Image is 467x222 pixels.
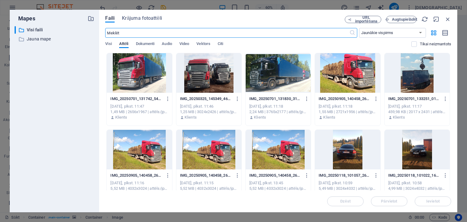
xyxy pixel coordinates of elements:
font: [DATE], plkst. 11:46 [180,104,214,109]
font: Klients [254,115,266,120]
font: Klients [393,115,405,120]
p: IMG_20250905_140458_264-WSBPoNqKU6Au05M-IKdDDw.jpg [180,173,232,178]
font: [DATE], plkst. 11:47 [110,104,144,109]
font: 1,55 MB | 2721x1956 | attēls/jpeg [319,109,377,114]
font: IMG_20250701_131830_315-oe6TK88E7jPN2i30mdlE4g.jpg [249,96,354,101]
div: 5,52 MB | 4032x3024 | attēls/jpeg [180,186,238,191]
font: Klients [185,115,197,120]
font: [DATE], plkst. 10:58 [388,181,422,185]
font: IMG_20250118_101022_165.jpg [388,173,445,178]
font: [DATE], plkst. 10:59 [319,181,352,185]
font: IMG_20250905_140458_264-PK9c2wk5-nnzw7dJIvyG9Q.jpg [319,96,425,101]
font: Krājuma fotoattēli [122,15,162,21]
font: IMG_20250325_145349_4692-Pz563W79GchGSf-5yKlxNQ.jpg [180,96,289,101]
div: Jauna mape [15,35,94,43]
font: [DATE], plkst. 13:45 [249,181,283,185]
font: URL importēšana [355,15,377,23]
font: [DATE], plkst. 11:17 [388,104,422,109]
p: IMG_20250701_133251_011-1Knxak-eB8ezEKR__q8pMQ.jpg [388,96,441,102]
i: Izveidot jaunu mapi [88,15,94,22]
div: 4,99 MB | 3024x4032 | attēls/jpeg [388,186,446,191]
font: 2,24 MB | 3765x2177 | attēls/jpeg [249,109,308,114]
input: Meklēt [105,28,349,38]
div: 5,52 MB | 4032x3024 | attēls/jpeg [110,186,168,191]
font: 1,25 MB | 3024x2426 | attēls/jpeg [180,109,238,114]
font: IMG_20250701_131742_546-219owhIoeSYt_MTNze9bBQ.jpg [110,96,218,101]
i: Minimizēt [433,16,440,23]
font: Jauna mape [27,36,51,41]
font: Audio [162,41,172,46]
p: IMG_20250905_140458_2641-C0sTwCezNKawdjxPJoZr8Q.jpg [110,173,163,178]
font: [DATE], plkst. 11:16 [110,181,144,185]
div: 5,49 MB | 3024x4032 | attēls/jpeg [319,186,376,191]
p: IMG_20250701_131830_315-oe6TK88E7jPN2i30mdlE4g.jpg [249,96,302,102]
font: [DATE], plkst. 11:18 [319,104,352,109]
i: Aizvērt [445,16,451,23]
font: Visi faili [27,27,43,32]
font: Vektors [196,41,210,46]
button: URL importēšana [345,16,381,23]
font: Visi [105,41,112,46]
font: Video [179,41,189,46]
font: 1,49 MB | 2656x1967 | attēls/jpeg [110,109,169,114]
font: 5,52 MB | 4032x3024 | attēls/jpeg [180,186,238,191]
p: IMG_20250905_140458_264-PK9c2wk5-nnzw7dJIvyG9Q.jpg [319,96,371,102]
div: 459,98 KB | 2017 x 2431 | attēls/jpeg [388,109,446,115]
div: 5,52 MB | 4032x3024 | attēls/jpeg [249,186,307,191]
font: [DATE], plkst. 11:15 [180,181,214,185]
p: IMG_20250701_131742_546-219owhIoeSYt_MTNze9bBQ.jpg [110,96,163,102]
button: Augšupielādēt [386,16,417,23]
font: 5,49 MB | 3024x4032 | attēls/jpeg [319,186,377,191]
font: IMG_20250905_140458_2641-C0sTwCezNKawdjxPJoZr8Q.jpg [110,173,221,178]
font: Faili [105,15,115,21]
font: Augšupielādēt [392,17,417,22]
font: IMG_20250905_140458_264-WSBPoNqKU6Au05M-IKdDDw.jpg [180,173,291,178]
p: IMG_20250905_140458_2641-3zZFOWdyo6x3W2ZEGExZiQ.jpg [249,173,302,178]
font: IMG_20250905_140458_2641-3zZFOWdyo6x3W2ZEGExZiQ.jpg [249,173,361,178]
i: Pārlādēt [421,16,428,23]
font: 5,52 MB | 4032x3024 | attēls/jpeg [110,186,169,191]
font: Attēli [119,41,129,46]
font: 5,52 MB | 4032x3024 | attēls/jpeg [249,186,308,191]
div: 1,55 MB | 2721x1956 | attēls/jpeg [319,109,376,115]
font: Mapes [18,15,35,22]
font: [DATE], plkst. 11:18 [249,104,283,109]
font: 4,99 MB | 3024x4032 | attēls/jpeg [388,186,447,191]
p: IMG_20250118_101057_264.jpg [319,173,371,178]
font: 459,98 KB | 2017 x 2431 | attēls/jpeg [388,109,452,114]
font: Klients [115,115,127,120]
font: Klients [323,115,335,120]
p: IMG_20250118_101022_165.jpg [388,173,441,178]
font: Tikai neizmantots [420,42,451,46]
p: Parāda tikai tos failus, kas netiek izmantoti tīmekļa vietnē. Šīs sesijas laikā pievienotos failu... [420,41,451,47]
div: 2,24 MB | 3765x2177 | attēls/jpeg [249,109,307,115]
font: IMG_20250118_101057_264.jpg [319,173,375,178]
font: Citi [218,41,223,46]
font: Dokumenti [136,41,155,46]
